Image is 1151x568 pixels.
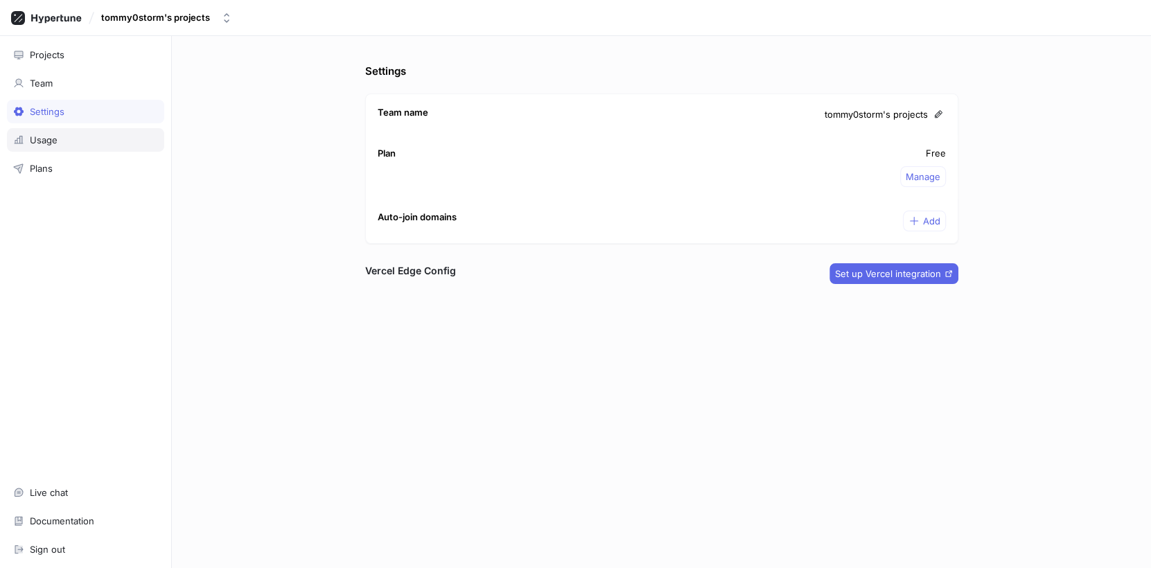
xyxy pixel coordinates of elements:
button: Add [903,211,946,231]
a: Team [7,71,164,95]
div: Projects [30,49,64,60]
p: Plan [378,147,396,161]
div: tommy0storm's projects [101,12,210,24]
a: Plans [7,157,164,180]
button: Manage [900,166,946,187]
span: tommy0storm's projects [825,108,928,122]
span: Add [923,217,940,225]
div: Usage [30,134,58,145]
button: tommy0storm's projects [96,6,238,29]
p: Auto-join domains [378,211,457,224]
div: Settings [30,106,64,117]
div: Team [30,78,53,89]
p: Team name [378,106,428,120]
span: Manage [906,172,940,181]
span: Set up Vercel integration [835,269,941,278]
a: Settings [7,100,164,123]
h3: Vercel Edge Config [365,263,456,278]
button: Set up Vercel integration [829,263,958,284]
a: Projects [7,43,164,66]
div: Sign out [30,544,65,555]
a: Documentation [7,509,164,533]
p: Free [926,147,946,161]
p: Settings [365,64,958,80]
div: Documentation [30,515,94,526]
div: Live chat [30,487,68,498]
div: Plans [30,163,53,174]
a: Usage [7,128,164,152]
